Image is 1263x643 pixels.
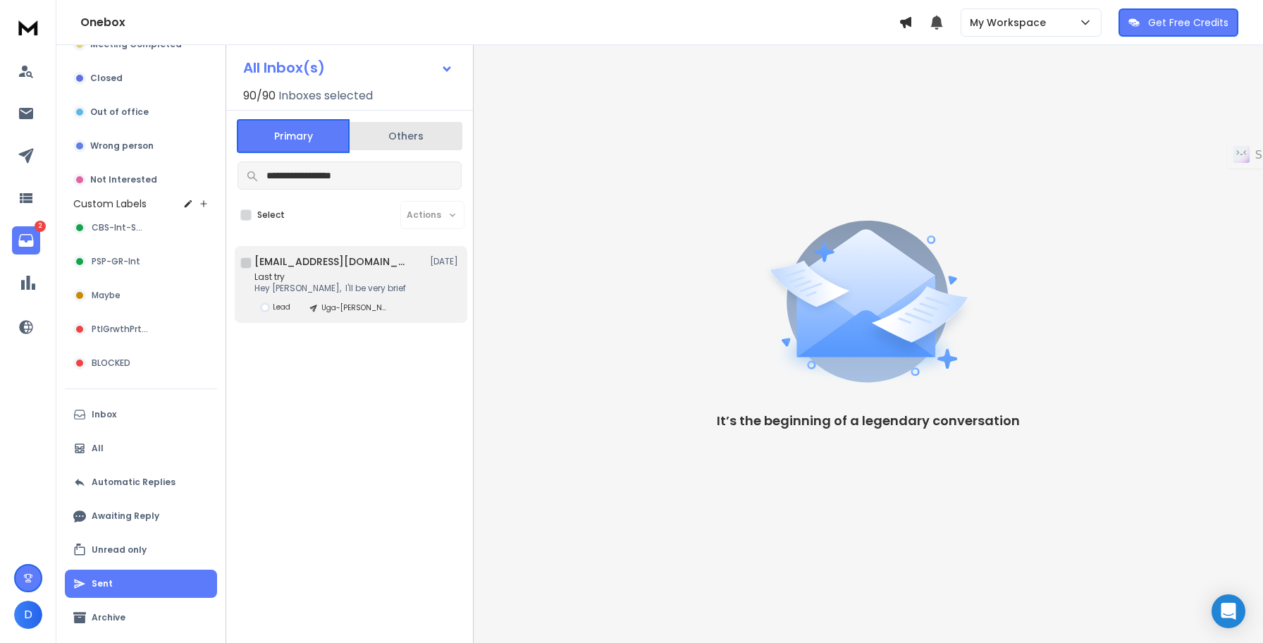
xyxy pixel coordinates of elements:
p: 2 [35,221,46,232]
p: Inbox [92,409,116,420]
p: Not Interested [90,174,157,185]
button: D [14,601,42,629]
img: logo [14,14,42,40]
button: Not Interested [65,166,217,194]
span: Maybe [92,290,121,301]
button: PSP-GR-Int [65,247,217,276]
button: CBS-Int-Sell [65,214,217,242]
p: Unread only [92,544,147,556]
p: Closed [90,73,123,84]
span: PtlGrwthPrtnr [92,324,150,335]
h1: Onebox [80,14,899,31]
button: Wrong person [65,132,217,160]
button: Primary [237,119,350,153]
button: Sent [65,570,217,598]
button: PtlGrwthPrtnr [65,315,217,343]
p: Last try [254,271,406,283]
button: Others [350,121,462,152]
span: BLOCKED [92,357,130,369]
h3: Custom Labels [73,197,147,211]
p: Lead [273,302,290,312]
button: Out of office [65,98,217,126]
button: BLOCKED [65,349,217,377]
p: Out of office [90,106,149,118]
p: [DATE] [430,256,462,267]
p: Uga-[PERSON_NAME]-[PERSON_NAME]-[GEOGRAPHIC_DATA] [321,302,389,313]
button: Closed [65,64,217,92]
div: Open Intercom Messenger [1212,594,1245,628]
p: Get Free Credits [1148,16,1228,30]
button: Maybe [65,281,217,310]
p: My Workspace [970,16,1052,30]
h1: All Inbox(s) [243,61,325,75]
button: All [65,434,217,463]
button: Unread only [65,536,217,564]
p: Automatic Replies [92,477,175,488]
h3: Inboxes selected [278,87,373,104]
span: 90 / 90 [243,87,276,104]
h1: [EMAIL_ADDRESS][DOMAIN_NAME] [254,255,409,269]
p: Hey [PERSON_NAME], I'll be very brief [254,283,406,294]
button: Awaiting Reply [65,502,217,530]
button: Automatic Replies [65,468,217,496]
p: Sent [92,578,113,589]
p: It’s the beginning of a legendary conversation [717,411,1020,431]
p: Wrong person [90,140,154,152]
p: All [92,443,104,454]
p: Awaiting Reply [92,510,159,522]
button: Get Free Credits [1119,8,1238,37]
button: All Inbox(s) [232,54,464,82]
button: Archive [65,604,217,632]
label: Select [257,209,285,221]
a: 2 [12,226,40,255]
p: Archive [92,612,125,623]
button: Inbox [65,400,217,429]
span: CBS-Int-Sell [92,222,146,233]
span: PSP-GR-Int [92,256,140,267]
